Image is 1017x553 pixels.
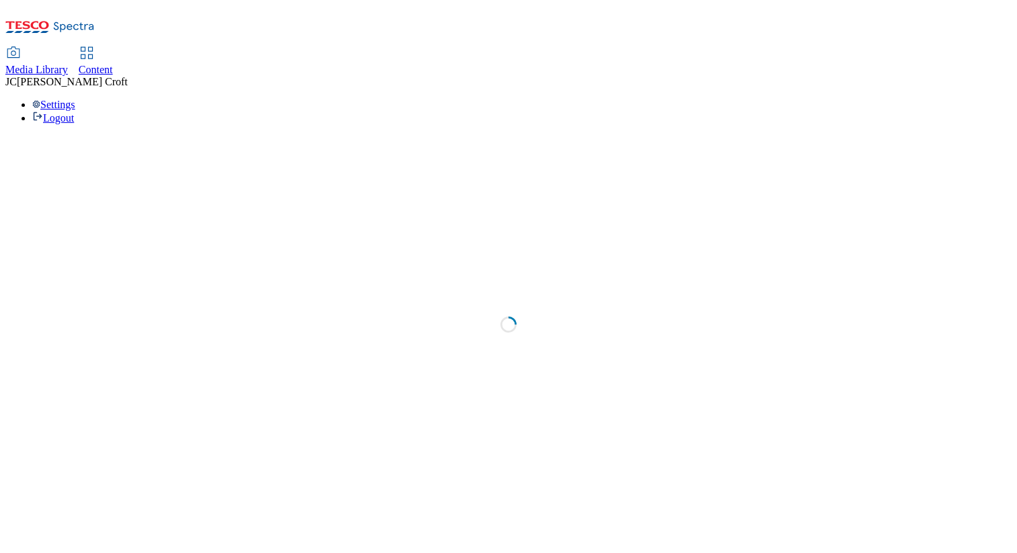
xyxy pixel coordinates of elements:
a: Logout [32,112,74,124]
span: [PERSON_NAME] Croft [17,76,128,87]
span: Media Library [5,64,68,75]
a: Content [79,48,113,76]
span: JC [5,76,17,87]
span: Content [79,64,113,75]
a: Media Library [5,48,68,76]
a: Settings [32,99,75,110]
